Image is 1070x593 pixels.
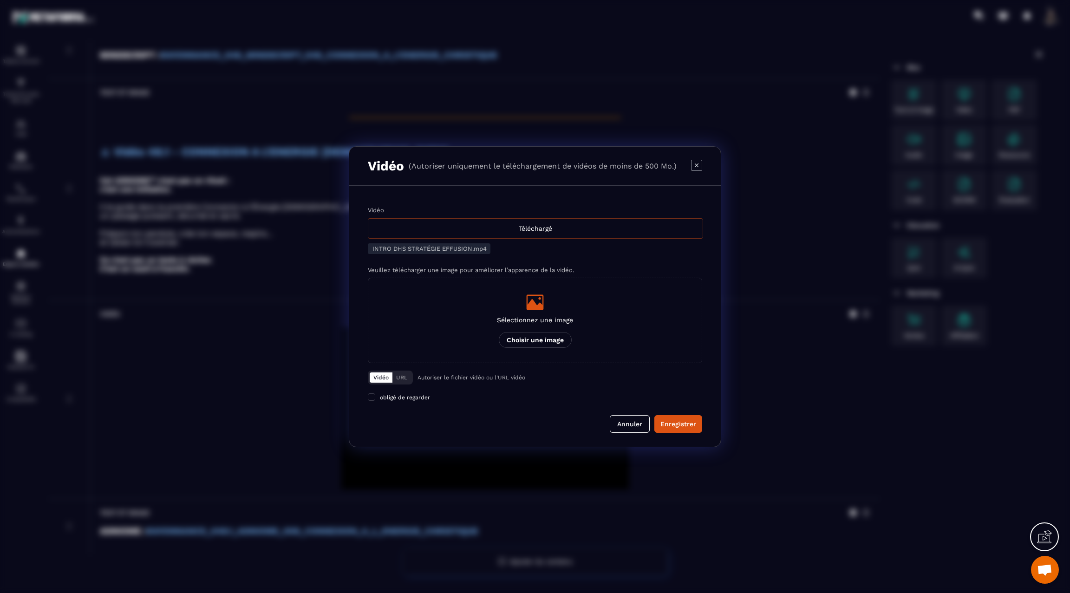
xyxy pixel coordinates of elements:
[368,158,404,174] h3: Vidéo
[499,332,572,348] p: Choisir une image
[418,374,525,381] p: Autoriser le fichier vidéo ou l'URL vidéo
[610,415,650,433] button: Annuler
[368,267,574,274] label: Veuillez télécharger une image pour améliorer l’apparence de la vidéo.
[372,245,487,252] span: INTRO DHS STRATÉGIE EFFUSION.mp4
[368,218,703,239] div: Téléchargé
[409,162,677,170] p: (Autoriser uniquement le téléchargement de vidéos de moins de 500 Mo.)
[368,207,384,214] label: Vidéo
[370,372,392,383] button: Vidéo
[1031,556,1059,584] div: Ouvrir le chat
[660,419,696,429] div: Enregistrer
[497,316,573,324] p: Sélectionnez une image
[392,372,411,383] button: URL
[380,394,430,401] span: obligé de regarder
[654,415,702,433] button: Enregistrer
